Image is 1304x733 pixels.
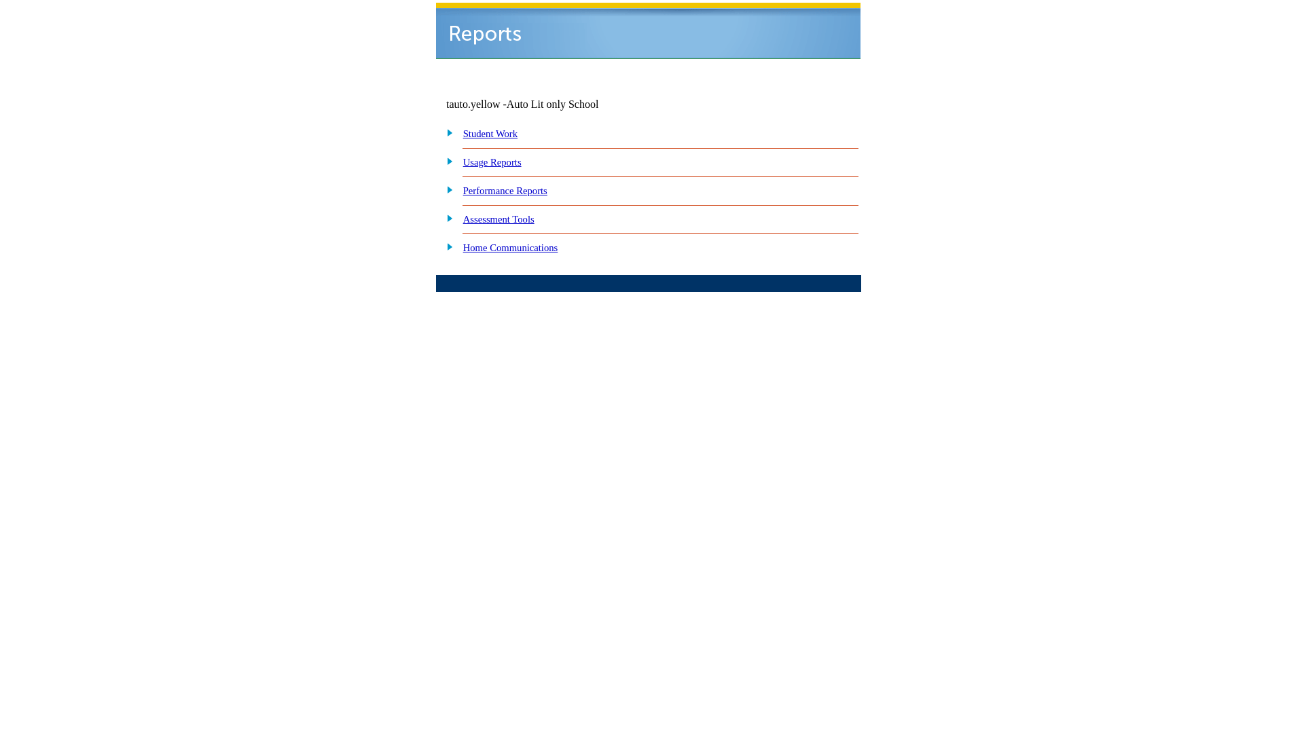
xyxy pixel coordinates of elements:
[439,155,454,167] img: plus.gif
[439,126,454,138] img: plus.gif
[446,98,696,111] td: tauto.yellow -
[439,183,454,195] img: plus.gif
[463,214,535,225] a: Assessment Tools
[463,185,547,196] a: Performance Reports
[463,242,558,253] a: Home Communications
[436,3,861,59] img: header
[463,128,518,139] a: Student Work
[507,98,599,110] nobr: Auto Lit only School
[463,157,522,168] a: Usage Reports
[439,212,454,224] img: plus.gif
[439,240,454,252] img: plus.gif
